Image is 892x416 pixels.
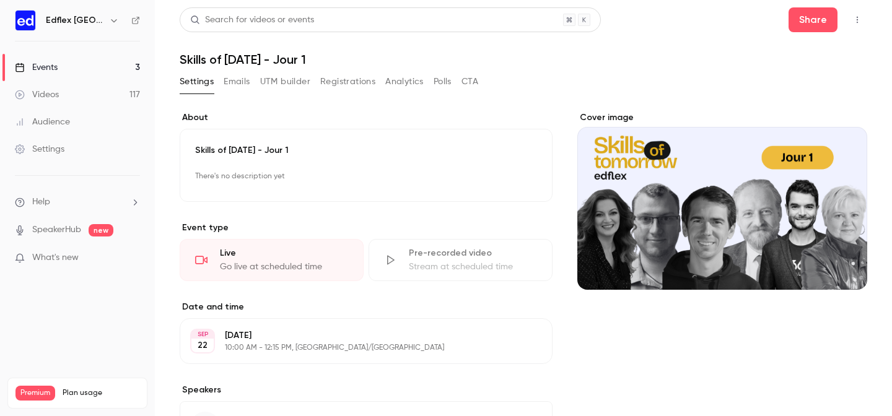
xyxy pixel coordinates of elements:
[125,253,140,264] iframe: Noticeable Trigger
[320,72,375,92] button: Registrations
[46,14,104,27] h6: Edflex [GEOGRAPHIC_DATA]
[198,339,208,352] p: 22
[180,301,553,313] label: Date and time
[180,384,553,396] label: Speakers
[385,72,424,92] button: Analytics
[180,222,553,234] p: Event type
[224,72,250,92] button: Emails
[89,224,113,236] span: new
[220,247,348,259] div: Live
[225,343,487,353] p: 10:00 AM - 12:15 PM, [GEOGRAPHIC_DATA]/[GEOGRAPHIC_DATA]
[32,251,79,264] span: What's new
[32,196,50,209] span: Help
[63,388,139,398] span: Plan usage
[461,72,478,92] button: CTA
[15,89,59,101] div: Videos
[15,116,70,128] div: Audience
[577,111,867,290] section: Cover image
[409,261,537,273] div: Stream at scheduled time
[15,196,140,209] li: help-dropdown-opener
[789,7,837,32] button: Share
[195,144,537,157] p: Skills of [DATE] - Jour 1
[577,111,867,124] label: Cover image
[15,386,55,401] span: Premium
[32,223,81,236] a: SpeakerHub
[180,239,364,281] div: LiveGo live at scheduled time
[225,329,487,342] p: [DATE]
[369,239,553,281] div: Pre-recorded videoStream at scheduled time
[190,14,314,27] div: Search for videos or events
[180,72,214,92] button: Settings
[409,247,537,259] div: Pre-recorded video
[15,11,35,30] img: Edflex France
[260,72,310,92] button: UTM builder
[434,72,452,92] button: Polls
[15,143,64,155] div: Settings
[195,167,537,186] p: There's no description yet
[180,52,867,67] h1: Skills of [DATE] - Jour 1
[180,111,553,124] label: About
[191,330,214,339] div: SEP
[220,261,348,273] div: Go live at scheduled time
[15,61,58,74] div: Events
